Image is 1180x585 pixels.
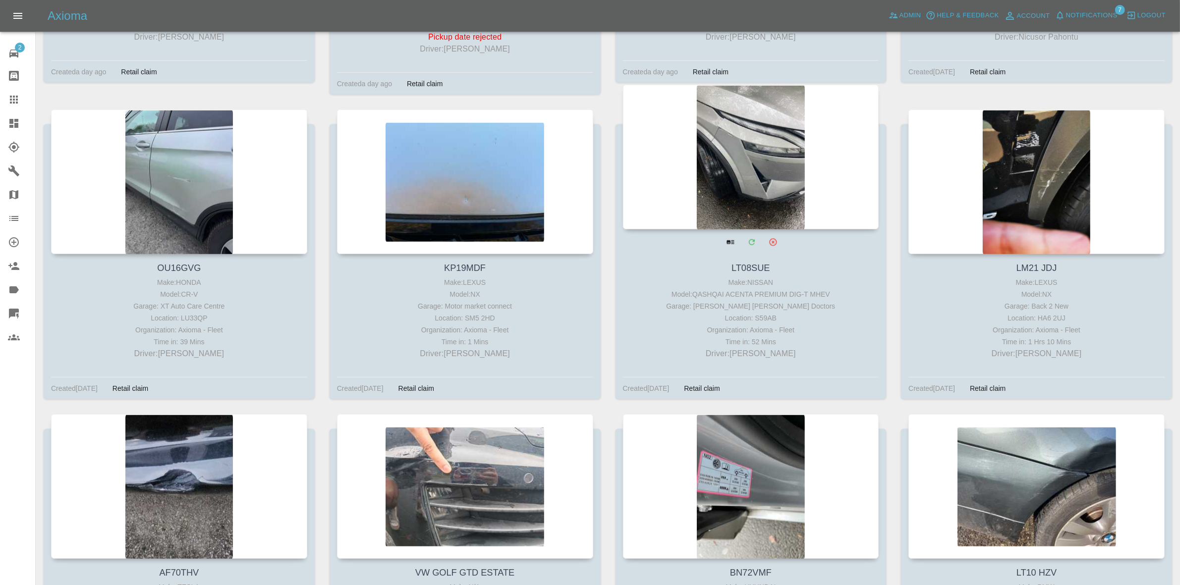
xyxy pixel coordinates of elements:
[54,348,305,360] p: Driver: [PERSON_NAME]
[339,312,591,324] div: Location: SM5 2HD
[623,382,670,394] div: Created [DATE]
[911,324,1162,336] div: Organization: Axioma - Fleet
[625,324,877,336] div: Organization: Axioma - Fleet
[625,288,877,300] div: Model: QASHQAI ACENTA PREMIUM DIG-T MHEV
[911,31,1162,43] p: Driver: Nicusor Pahontu
[391,382,442,394] div: Retail claim
[1137,10,1166,21] span: Logout
[1066,10,1118,21] span: Notifications
[399,78,450,90] div: Retail claim
[962,382,1013,394] div: Retail claim
[720,232,740,252] a: View
[105,382,156,394] div: Retail claim
[730,568,772,578] a: BN72VMF
[908,382,955,394] div: Created [DATE]
[625,348,877,360] p: Driver: [PERSON_NAME]
[54,31,305,43] p: Driver: [PERSON_NAME]
[157,263,201,273] a: OU16GVG
[339,348,591,360] p: Driver: [PERSON_NAME]
[1017,10,1050,22] span: Account
[623,66,678,78] div: Created a day ago
[54,336,305,348] div: Time in: 39 Mins
[1053,8,1120,23] button: Notifications
[763,232,783,252] button: Archive
[339,300,591,312] div: Garage: Motor market connect
[339,288,591,300] div: Model: NX
[1016,568,1057,578] a: LT10 HZV
[911,348,1162,360] p: Driver: [PERSON_NAME]
[54,324,305,336] div: Organization: Axioma - Fleet
[339,336,591,348] div: Time in: 1 Mins
[676,382,727,394] div: Retail claim
[337,382,384,394] div: Created [DATE]
[51,382,98,394] div: Created [DATE]
[15,43,25,53] span: 2
[1115,5,1125,15] span: 7
[113,66,164,78] div: Retail claim
[911,276,1162,288] div: Make: LEXUS
[899,10,921,21] span: Admin
[339,276,591,288] div: Make: LEXUS
[54,288,305,300] div: Model: CR-V
[937,10,999,21] span: Help & Feedback
[625,336,877,348] div: Time in: 52 Mins
[685,66,736,78] div: Retail claim
[741,232,762,252] a: Modify
[1016,263,1057,273] a: LM21 JDJ
[54,300,305,312] div: Garage: XT Auto Care Centre
[962,66,1013,78] div: Retail claim
[339,324,591,336] div: Organization: Axioma - Fleet
[54,312,305,324] div: Location: LU33QP
[339,31,591,43] p: Pickup date rejected
[415,568,514,578] a: VW GOLF GTD ESTATE
[48,8,87,24] h5: Axioma
[339,43,591,55] p: Driver: [PERSON_NAME]
[625,312,877,324] div: Location: S59AB
[886,8,924,23] a: Admin
[908,66,955,78] div: Created [DATE]
[625,31,877,43] p: Driver: [PERSON_NAME]
[1124,8,1168,23] button: Logout
[1002,8,1053,24] a: Account
[911,312,1162,324] div: Location: HA6 2UJ
[444,263,486,273] a: KP19MDF
[54,276,305,288] div: Make: HONDA
[911,288,1162,300] div: Model: NX
[923,8,1001,23] button: Help & Feedback
[337,78,392,90] div: Created a day ago
[625,276,877,288] div: Make: NISSAN
[51,66,106,78] div: Created a day ago
[911,336,1162,348] div: Time in: 1 Hrs 10 Mins
[731,263,770,273] a: LT08SUE
[6,4,30,28] button: Open drawer
[159,568,199,578] a: AF70THV
[911,300,1162,312] div: Garage: Back 2 New
[625,300,877,312] div: Garage: [PERSON_NAME] [PERSON_NAME] Doctors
